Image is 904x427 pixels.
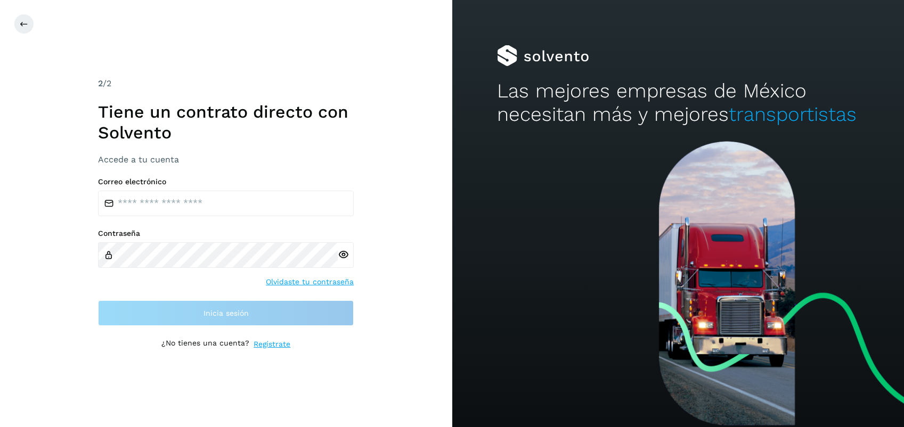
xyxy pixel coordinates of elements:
h1: Tiene un contrato directo con Solvento [98,102,354,143]
label: Contraseña [98,229,354,238]
h2: Las mejores empresas de México necesitan más y mejores [497,79,859,127]
span: Inicia sesión [203,309,249,317]
button: Inicia sesión [98,300,354,326]
a: Regístrate [254,339,290,350]
a: Olvidaste tu contraseña [266,276,354,288]
div: /2 [98,77,354,90]
span: transportistas [729,103,857,126]
span: 2 [98,78,103,88]
h3: Accede a tu cuenta [98,154,354,165]
label: Correo electrónico [98,177,354,186]
p: ¿No tienes una cuenta? [161,339,249,350]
